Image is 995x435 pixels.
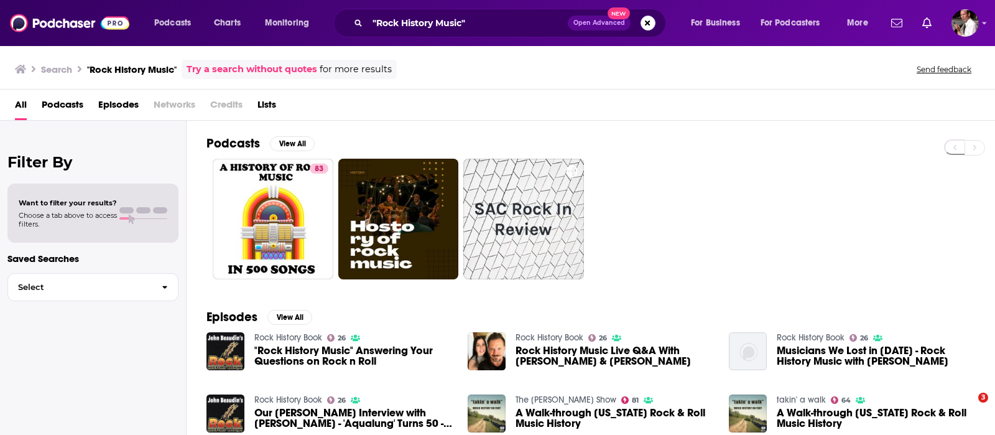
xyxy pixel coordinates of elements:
[267,310,312,325] button: View All
[860,335,868,341] span: 26
[256,13,325,33] button: open menu
[516,345,714,367] a: Rock History Music Live Q&A With John Beaudin & Shannon Edwards
[831,396,851,404] a: 64
[951,9,979,37] span: Logged in as Quarto
[315,163,323,175] span: 83
[368,13,568,33] input: Search podcasts, credits, & more...
[7,153,178,171] h2: Filter By
[468,332,506,370] img: Rock History Music Live Q&A With John Beaudin & Shannon Edwards
[98,95,139,120] a: Episodes
[621,396,639,404] a: 81
[729,332,767,370] img: Musicians We Lost in 2023 - Rock History Music with John Beaudin
[978,393,988,403] span: 3
[254,408,453,429] a: Our Jethro Tull Interview with Ian Anderson - 'Aqualung' Turns 50 - Rock History Music
[206,309,257,325] h2: Episodes
[516,408,714,429] a: A Walk-through Maine Rock & Roll Music History
[270,136,315,151] button: View All
[254,345,453,367] a: "Rock History Music" Answering Your Questions on Rock n Roll
[632,398,639,403] span: 81
[777,345,975,367] span: Musicians We Lost in [DATE] - Rock History Music with [PERSON_NAME]
[7,253,178,264] p: Saved Searches
[338,335,346,341] span: 26
[777,408,975,429] span: A Walk-through [US_STATE] Rock & Roll Music History
[752,13,838,33] button: open menu
[777,395,826,405] a: takin' a walk
[206,13,248,33] a: Charts
[206,136,260,151] h2: Podcasts
[8,283,152,291] span: Select
[573,20,625,26] span: Open Advanced
[682,13,756,33] button: open menu
[951,9,979,37] button: Show profile menu
[254,408,453,429] span: Our [PERSON_NAME] Interview with [PERSON_NAME] - 'Aqualung' Turns 50 - Rock History Music
[19,199,117,207] span: Want to filter your results?
[41,63,72,75] h3: Search
[761,14,820,32] span: For Podcasters
[42,95,83,120] a: Podcasts
[608,7,630,19] span: New
[254,332,322,343] a: Rock History Book
[729,395,767,433] img: A Walk-through Maine Rock & Roll Music History
[10,11,129,35] img: Podchaser - Follow, Share and Rate Podcasts
[187,62,317,77] a: Try a search without quotes
[213,159,333,279] a: 83
[19,211,117,228] span: Choose a tab above to access filters.
[265,14,309,32] span: Monitoring
[7,273,178,301] button: Select
[310,164,328,174] a: 83
[849,334,869,342] a: 26
[206,395,244,433] img: Our Jethro Tull Interview with Ian Anderson - 'Aqualung' Turns 50 - Rock History Music
[254,395,322,405] a: Rock History Book
[917,12,937,34] a: Show notifications dropdown
[338,398,346,403] span: 26
[913,64,975,75] button: Send feedback
[588,334,608,342] a: 26
[206,136,315,151] a: PodcastsView All
[327,396,346,404] a: 26
[206,309,312,325] a: EpisodesView All
[154,95,195,120] span: Networks
[886,12,907,34] a: Show notifications dropdown
[777,408,975,429] a: A Walk-through Maine Rock & Roll Music History
[15,95,27,120] a: All
[777,345,975,367] a: Musicians We Lost in 2023 - Rock History Music with John Beaudin
[777,332,845,343] a: Rock History Book
[345,9,678,37] div: Search podcasts, credits, & more...
[154,14,191,32] span: Podcasts
[599,335,607,341] span: 26
[257,95,276,120] a: Lists
[320,62,392,77] span: for more results
[516,408,714,429] span: A Walk-through [US_STATE] Rock & Roll Music History
[691,14,740,32] span: For Business
[951,9,979,37] img: User Profile
[210,95,243,120] span: Credits
[568,16,631,30] button: Open AdvancedNew
[953,393,983,423] iframe: Intercom live chat
[146,13,207,33] button: open menu
[841,398,851,403] span: 64
[847,14,868,32] span: More
[468,395,506,433] img: A Walk-through Maine Rock & Roll Music History
[87,63,177,75] h3: "Rock History Music"
[516,395,616,405] a: The Bobby Bones Show
[327,334,346,342] a: 26
[516,345,714,367] span: Rock History Music Live Q&A With [PERSON_NAME] & [PERSON_NAME]
[838,13,884,33] button: open menu
[516,332,583,343] a: Rock History Book
[206,332,244,370] img: "Rock History Music" Answering Your Questions on Rock n Roll
[214,14,241,32] span: Charts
